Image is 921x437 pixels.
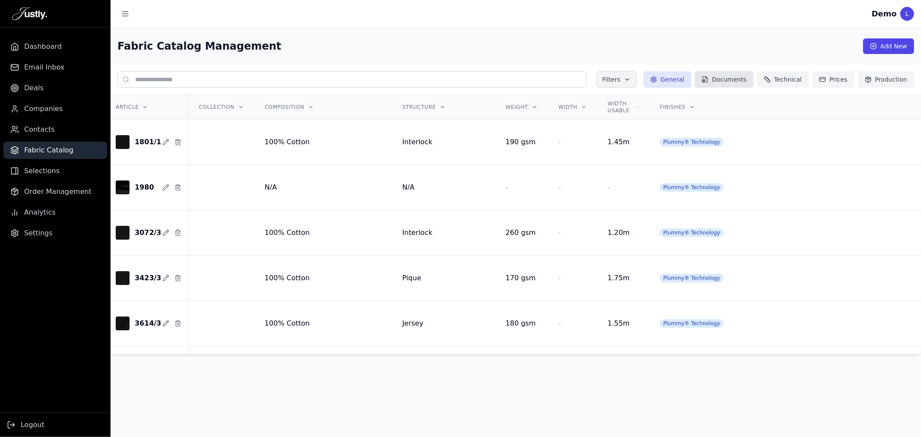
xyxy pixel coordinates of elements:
div: Structure [402,104,485,111]
div: 3614/3 [135,319,157,328]
span: 100% Cotton [265,228,310,237]
span: Email Inbox [24,62,64,73]
a: Email Inbox [3,59,107,76]
a: Dashboard [3,38,107,55]
span: 1.75 m [608,274,630,282]
a: Selections [3,162,107,180]
span: Pique [402,274,421,282]
button: Delete [173,318,183,329]
span: 1.20 m [608,228,630,237]
button: Edit [161,137,171,147]
span: - [608,183,610,191]
span: 260 gsm [506,228,536,237]
span: Interlock [402,138,433,146]
button: General [643,71,691,88]
span: Plummy® Technology [660,274,724,282]
span: 190 gsm [506,138,536,146]
span: Plummy® Technology [660,319,724,328]
button: Delete [173,273,183,283]
a: Settings [3,225,107,242]
div: 1980 [135,183,154,192]
span: N/A [265,183,277,191]
span: Jersey [402,319,424,327]
img: 3614/3 [116,317,130,330]
span: Selections [24,166,60,176]
button: Delete [173,228,183,238]
a: Order Management [3,183,107,200]
img: Justly Logo [12,7,47,21]
button: Edit [161,273,171,283]
div: Demo [872,8,897,20]
div: Weight [506,104,538,111]
div: 1801/1 [135,138,157,146]
a: Fabric Catalog [3,142,107,159]
span: 100% Cotton [265,274,310,282]
span: Dashboard [24,41,62,52]
span: Plummy® Technology [660,183,724,192]
span: Deals [24,83,44,93]
button: Edit [161,182,171,193]
button: Production [858,71,914,88]
span: 100% Cotton [265,319,310,327]
span: 1.55 m [608,319,630,327]
button: Add New [863,38,914,54]
span: 170 gsm [506,274,536,282]
button: Technical [757,71,809,88]
div: Width Usable [608,100,639,114]
span: Plummy® Technology [660,138,724,146]
button: Delete [173,137,183,147]
button: Prices [812,71,854,88]
span: 180 gsm [506,319,536,327]
span: Fabric Catalog [24,145,73,155]
a: Analytics [3,204,107,221]
span: N/A [402,183,415,191]
span: Interlock [402,228,433,237]
a: Companies [3,100,107,117]
button: Filters [597,71,636,88]
div: 3072/3 [135,228,157,237]
span: - [558,183,561,191]
img: 1980 [116,180,130,194]
div: 3423/3 [135,274,157,282]
button: Edit [161,228,171,238]
span: Contacts [24,124,55,135]
span: Analytics [24,207,56,218]
span: Plummy® Technology [660,228,724,237]
span: Logout [21,420,44,430]
span: - [558,138,561,146]
span: - [558,228,561,237]
button: Logout [7,420,44,430]
button: Documents [695,71,753,88]
div: L [900,7,914,21]
span: Companies [24,104,63,114]
span: - [506,183,508,191]
h1: Fabric Catalog Management [117,39,281,53]
button: Delete [173,182,183,193]
button: Edit [161,318,171,329]
div: Composition [265,104,382,111]
span: 1.45 m [608,138,630,146]
span: - [558,319,561,327]
span: 100% Cotton [265,138,310,146]
a: Deals [3,79,107,97]
img: 3423/3 [116,271,130,285]
span: Order Management [24,187,92,197]
span: - [558,274,561,282]
div: Width [558,104,587,111]
div: Article [116,104,183,111]
a: Contacts [3,121,107,138]
img: 1801/1 [116,135,130,149]
img: 3072/3 [116,226,130,240]
div: Collection [199,104,244,111]
span: Settings [24,228,53,238]
button: Toggle sidebar [117,6,133,22]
